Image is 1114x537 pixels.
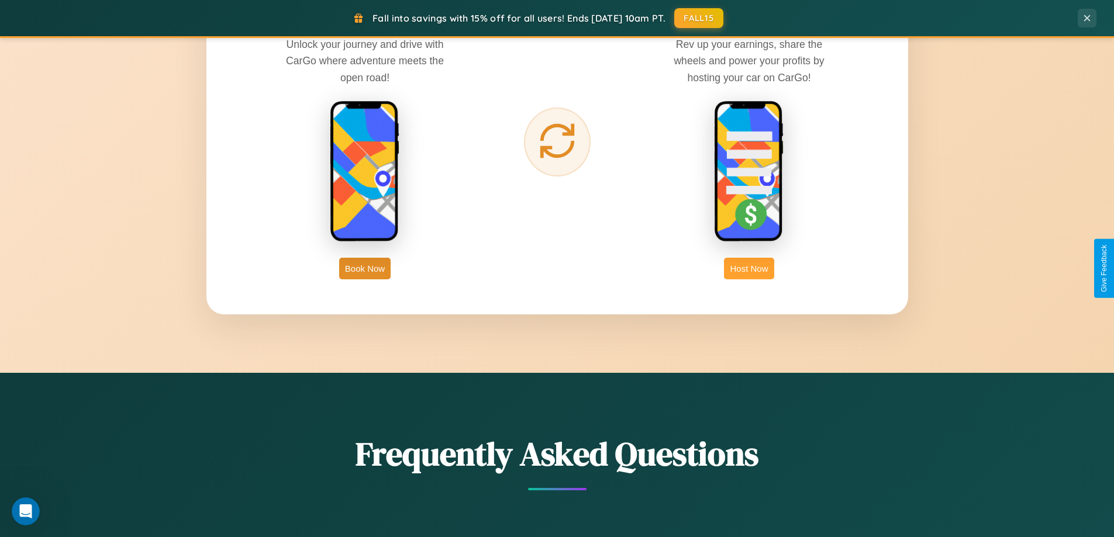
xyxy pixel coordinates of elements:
h2: Frequently Asked Questions [206,431,908,476]
button: FALL15 [674,8,723,28]
img: host phone [714,101,784,243]
img: rent phone [330,101,400,243]
p: Rev up your earnings, share the wheels and power your profits by hosting your car on CarGo! [661,36,837,85]
div: Give Feedback [1100,245,1108,292]
button: Book Now [339,258,391,279]
p: Unlock your journey and drive with CarGo where adventure meets the open road! [277,36,453,85]
iframe: Intercom live chat [12,497,40,525]
button: Host Now [724,258,774,279]
span: Fall into savings with 15% off for all users! Ends [DATE] 10am PT. [373,12,665,24]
